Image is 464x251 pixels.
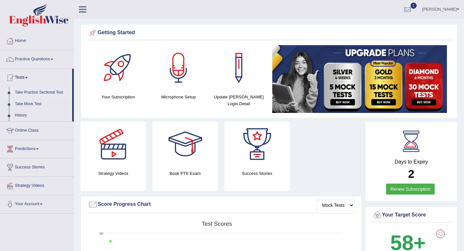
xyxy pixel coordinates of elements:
[152,170,218,177] h4: Book PTE Exam
[0,140,74,156] a: Predictions
[372,159,450,165] h4: Days to Expiry
[88,28,450,38] div: Getting Started
[151,94,205,100] h4: Microphone Setup
[411,3,417,9] span: 1
[0,32,74,48] a: Home
[224,170,290,177] h4: Success Stories
[12,98,72,110] a: Take Mock Test
[0,177,74,193] a: Strategy Videos
[91,94,145,100] h4: Your Subscription
[0,69,72,85] a: Tests
[386,184,435,195] a: Renew Subscription
[0,122,74,138] a: Online Class
[12,87,72,98] a: Take Practice Sectional Test
[81,170,146,177] h4: Strategy Videos
[408,167,414,180] b: 2
[212,94,266,107] h4: Update [PERSON_NAME] Login Detail
[372,210,450,220] div: Your Target Score
[100,232,103,236] text: 90
[0,158,74,175] a: Success Stories
[88,200,354,209] div: Score Progress Chart
[12,110,72,121] a: History
[0,50,74,66] a: Practice Questions
[0,195,74,211] a: Your Account
[272,45,447,113] img: small5.jpg
[202,221,232,227] tspan: Test scores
